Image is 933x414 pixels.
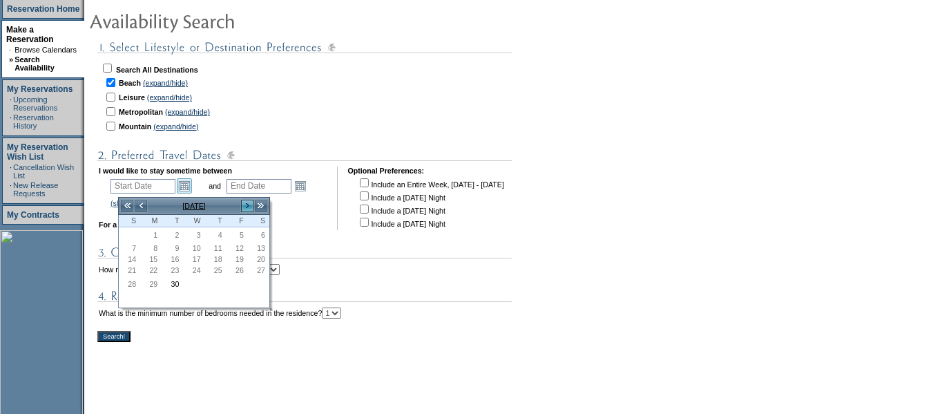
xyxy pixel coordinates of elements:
a: (expand/hide) [153,122,198,131]
td: · [9,46,13,54]
span: 18 [206,254,226,264]
a: > [240,199,254,213]
a: Upcoming Reservations [13,95,57,112]
td: [DATE] [148,198,240,214]
span: 9 [162,243,182,253]
a: << [120,199,134,213]
a: Make a Reservation [6,25,54,44]
b: Search All Destinations [116,66,198,74]
a: (expand/hide) [143,79,188,87]
span: 6 [249,230,269,240]
td: Tuesday, September 30, 2025 [162,276,183,292]
span: 19 [227,254,247,264]
a: My Reservations [7,84,73,94]
b: I would like to stay sometime between [99,167,232,175]
span: 22 [141,265,161,275]
td: · [10,163,12,180]
span: 4 [206,230,226,240]
span: 15 [141,254,161,264]
input: Date format: M/D/Y. Shortcut keys: [T] for Today. [UP] or [.] for Next Day. [DOWN] or [,] for Pre... [110,179,175,194]
b: Optional Preferences: [347,167,424,175]
td: · [10,95,12,112]
b: Leisure [119,93,145,102]
span: 23 [162,265,182,275]
b: Beach [119,79,141,87]
input: Search! [97,331,131,342]
b: For a minimum of [99,220,160,229]
span: 7 [119,243,140,253]
img: pgTtlAvailabilitySearch.gif [89,7,365,35]
span: 13 [249,243,269,253]
span: 11 [206,243,226,253]
td: Include an Entire Week, [DATE] - [DATE] Include a [DATE] Night Include a [DATE] Night Include a [... [357,176,503,229]
b: Metropolitan [119,108,163,116]
a: < [134,199,148,213]
a: Open the calendar popup. [293,178,308,194]
a: Browse Calendars [15,46,77,54]
span: 24 [184,265,204,275]
span: 17 [184,254,204,264]
span: 16 [162,254,182,264]
span: 29 [141,279,161,289]
a: (expand/hide) [165,108,210,116]
td: · [10,113,12,130]
b: Mountain [119,122,151,131]
a: New Release Requests [13,181,58,198]
a: >> [254,199,268,213]
a: Open the calendar popup. [177,178,192,194]
a: Reservation Home [7,4,79,14]
span: 1 [141,230,161,240]
th: Saturday [248,215,269,227]
td: and [206,176,223,196]
input: Date format: M/D/Y. Shortcut keys: [T] for Today. [UP] or [.] for Next Day. [DOWN] or [,] for Pre... [227,179,291,194]
th: Friday [227,215,248,227]
a: Cancellation Wish List [13,163,74,180]
a: Search Availability [15,55,55,72]
span: 14 [119,254,140,264]
span: 20 [249,254,269,264]
td: How many people will be staying in residence? [99,264,280,275]
span: 3 [184,230,204,240]
span: 10 [184,243,204,253]
a: (expand/hide) [147,93,192,102]
span: 8 [141,243,161,253]
th: Sunday [119,215,140,227]
span: 27 [249,265,269,275]
span: 2 [162,230,182,240]
a: My Reservation Wish List [7,142,68,162]
span: 21 [119,265,140,275]
span: 25 [206,265,226,275]
b: » [9,55,13,64]
span: 12 [227,243,247,253]
th: Tuesday [162,215,183,227]
th: Monday [140,215,162,227]
th: Thursday [205,215,227,227]
span: 28 [119,279,140,289]
a: 30 [162,276,182,292]
a: Reservation History [13,113,54,130]
span: 5 [227,230,247,240]
a: (show holiday calendar) [110,199,189,207]
a: My Contracts [7,210,59,220]
td: What is the minimum number of bedrooms needed in the residence? [99,308,341,319]
td: · [10,181,12,198]
th: Wednesday [183,215,204,227]
span: 26 [227,265,247,275]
